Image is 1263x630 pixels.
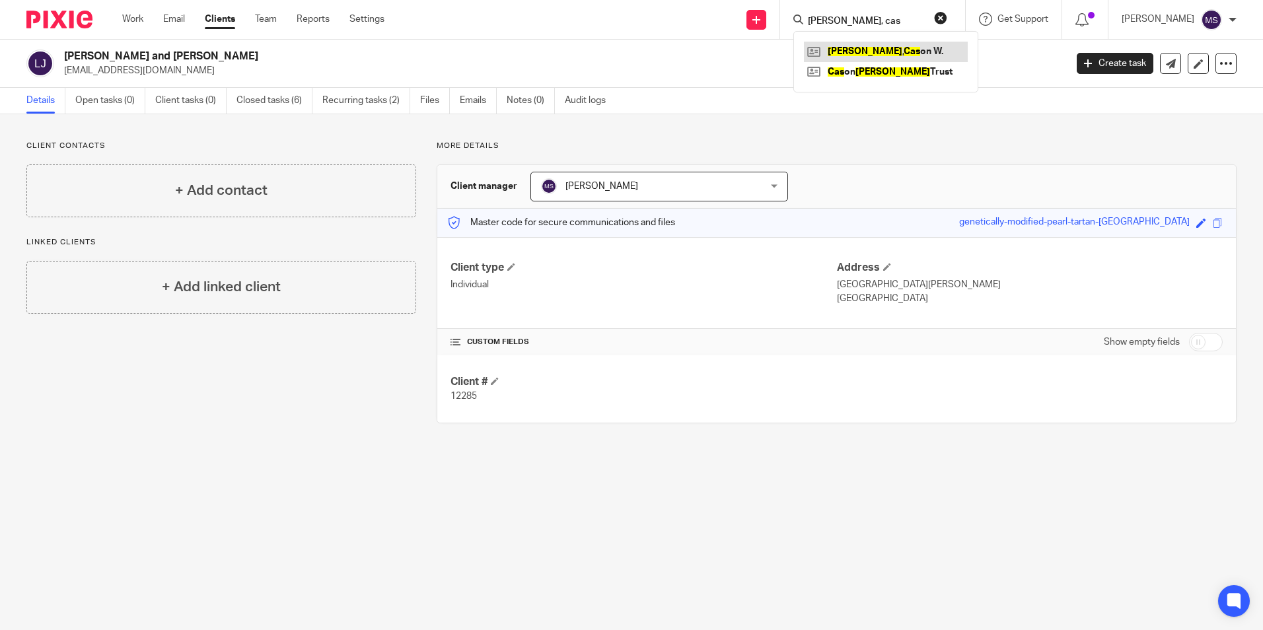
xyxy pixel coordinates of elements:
[1122,13,1194,26] p: [PERSON_NAME]
[122,13,143,26] a: Work
[565,88,616,114] a: Audit logs
[1077,53,1153,74] a: Create task
[460,88,497,114] a: Emails
[255,13,277,26] a: Team
[451,261,836,275] h4: Client type
[26,50,54,77] img: svg%3E
[236,88,312,114] a: Closed tasks (6)
[64,64,1057,77] p: [EMAIL_ADDRESS][DOMAIN_NAME]
[26,141,416,151] p: Client contacts
[64,50,858,63] h2: [PERSON_NAME] and [PERSON_NAME]
[175,180,268,201] h4: + Add contact
[26,88,65,114] a: Details
[565,182,638,191] span: [PERSON_NAME]
[26,237,416,248] p: Linked clients
[837,261,1223,275] h4: Address
[26,11,92,28] img: Pixie
[205,13,235,26] a: Clients
[541,178,557,194] img: svg%3E
[1201,9,1222,30] img: svg%3E
[162,277,281,297] h4: + Add linked client
[451,278,836,291] p: Individual
[807,16,925,28] input: Search
[837,292,1223,305] p: [GEOGRAPHIC_DATA]
[507,88,555,114] a: Notes (0)
[451,392,477,401] span: 12285
[451,375,836,389] h4: Client #
[322,88,410,114] a: Recurring tasks (2)
[837,278,1223,291] p: [GEOGRAPHIC_DATA][PERSON_NAME]
[451,180,517,193] h3: Client manager
[1104,335,1180,349] label: Show empty fields
[297,13,330,26] a: Reports
[437,141,1237,151] p: More details
[451,337,836,347] h4: CUSTOM FIELDS
[934,11,947,24] button: Clear
[349,13,384,26] a: Settings
[420,88,450,114] a: Files
[959,215,1190,230] div: genetically-modified-pearl-tartan-[GEOGRAPHIC_DATA]
[997,15,1048,24] span: Get Support
[163,13,185,26] a: Email
[155,88,227,114] a: Client tasks (0)
[75,88,145,114] a: Open tasks (0)
[447,216,675,229] p: Master code for secure communications and files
